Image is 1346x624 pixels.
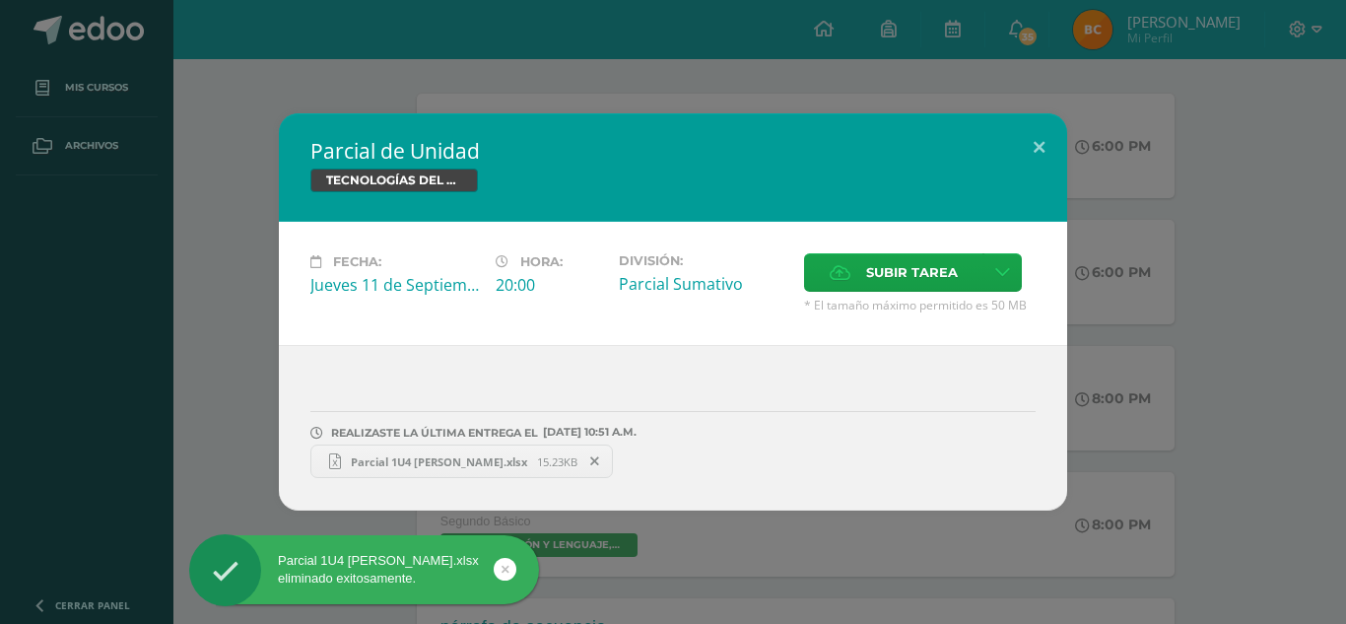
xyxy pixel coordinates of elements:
h2: Parcial de Unidad [310,137,1036,165]
span: * El tamaño máximo permitido es 50 MB [804,297,1036,313]
label: División: [619,253,788,268]
div: 20:00 [496,274,603,296]
span: REALIZASTE LA ÚLTIMA ENTREGA EL [331,426,538,440]
span: Hora: [520,254,563,269]
span: Parcial 1U4 [PERSON_NAME].xlsx [341,454,537,469]
div: Parcial Sumativo [619,273,788,295]
span: Fecha: [333,254,381,269]
span: [DATE] 10:51 A.M. [538,432,637,433]
span: TECNOLOGÍAS DEL APRENDIZAJE Y LA COMUNICACIÓN [310,169,478,192]
a: Parcial 1U4 [PERSON_NAME].xlsx 15.23KB [310,445,613,478]
div: Parcial 1U4 [PERSON_NAME].xlsx eliminado exitosamente. [189,552,539,588]
span: Subir tarea [866,254,958,291]
div: Jueves 11 de Septiembre [310,274,480,296]
span: 15.23KB [537,454,577,469]
span: Remover entrega [578,451,612,472]
button: Close (Esc) [1011,113,1067,180]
